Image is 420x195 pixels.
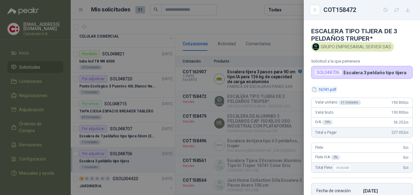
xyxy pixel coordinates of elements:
span: ,00 [405,146,409,149]
p: Fecha de creación [316,188,361,193]
span: Total Flete [315,164,353,171]
div: x 1 Unidades [339,100,361,105]
div: 19 % [322,120,333,125]
p: Escalera 3 peldaño tipo tijera [343,70,406,75]
span: 227.052 [391,130,409,135]
span: Flete IVA [315,155,340,160]
span: 36.252 [394,120,409,124]
span: 0 [403,155,409,160]
h4: ESCALERA TIPO TIJERA DE 3 PELDAÑOS TRUPER* [311,27,413,42]
div: COT158472 [323,5,413,15]
span: 190.800 [391,100,409,105]
span: IVA [315,120,333,125]
div: Incluido [333,164,352,171]
div: GRUPO EMPRESARIAL SERVER SAS [311,42,394,51]
span: 190.800 [391,110,409,115]
span: 0 [403,145,409,150]
span: ,00 [405,156,409,159]
span: Total a Pagar [315,130,337,135]
div: SOL048706 [314,69,342,76]
span: ,00 [405,166,409,169]
p: Solicitud a la que pertenece [311,59,413,63]
button: 16741.pdf [311,86,337,93]
span: Valor unitario [315,100,361,105]
span: ,00 [405,101,409,104]
span: ,00 [405,121,409,124]
span: Flete [315,145,323,150]
span: Valor bruto [315,110,333,115]
img: Company Logo [312,43,319,50]
span: 0 [403,165,409,170]
p: [DATE] [363,188,407,193]
span: ,00 [405,131,409,134]
span: ,00 [405,111,409,114]
div: 0 % [331,155,340,160]
button: Close [311,6,319,14]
